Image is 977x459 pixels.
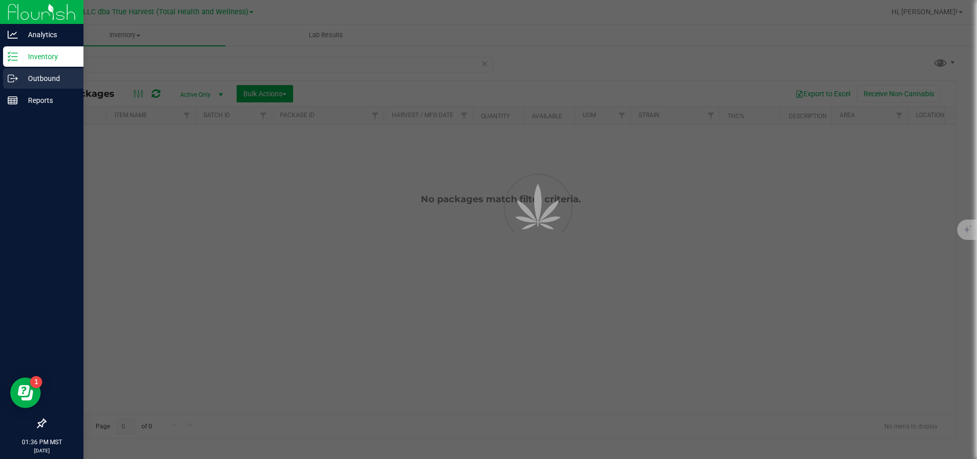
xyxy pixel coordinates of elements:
inline-svg: Inventory [8,51,18,62]
p: [DATE] [5,447,79,454]
p: Analytics [18,29,79,41]
inline-svg: Outbound [8,73,18,84]
inline-svg: Analytics [8,30,18,40]
p: Reports [18,94,79,106]
p: Outbound [18,72,79,85]
inline-svg: Reports [8,95,18,105]
p: Inventory [18,50,79,63]
p: 01:36 PM MST [5,438,79,447]
iframe: Resource center [10,377,41,408]
iframe: Resource center unread badge [30,376,42,388]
